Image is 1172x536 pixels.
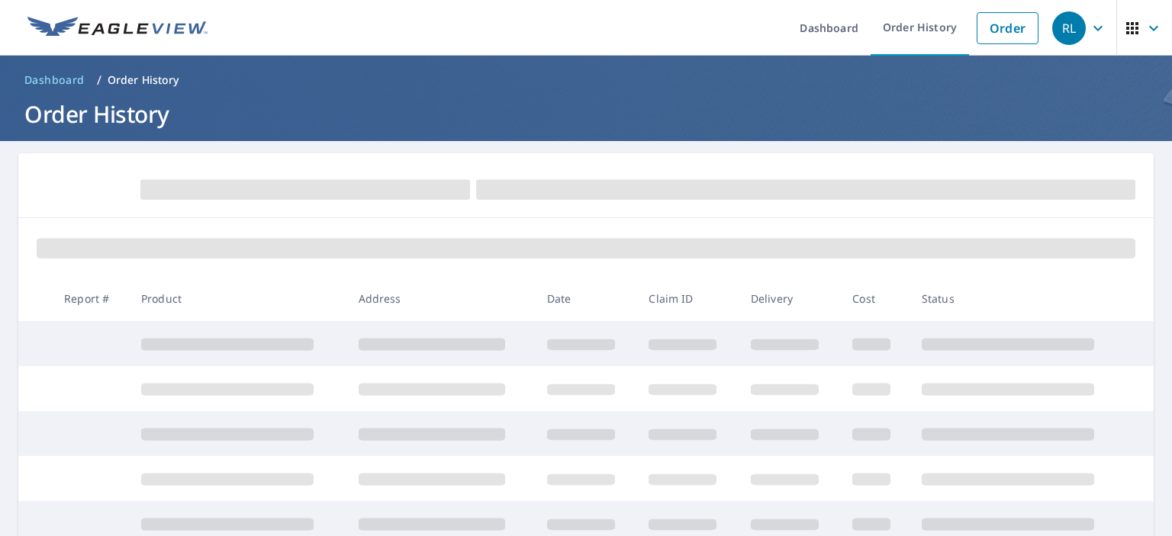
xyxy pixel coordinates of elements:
th: Product [129,276,346,321]
li: / [97,71,101,89]
div: RL [1052,11,1086,45]
th: Report # [52,276,129,321]
th: Status [910,276,1127,321]
th: Address [346,276,535,321]
p: Order History [108,72,179,88]
h1: Order History [18,98,1154,130]
th: Claim ID [636,276,738,321]
th: Date [535,276,636,321]
img: EV Logo [27,17,208,40]
a: Dashboard [18,68,91,92]
span: Dashboard [24,72,85,88]
th: Delivery [739,276,840,321]
th: Cost [840,276,910,321]
a: Order [977,12,1038,44]
nav: breadcrumb [18,68,1154,92]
